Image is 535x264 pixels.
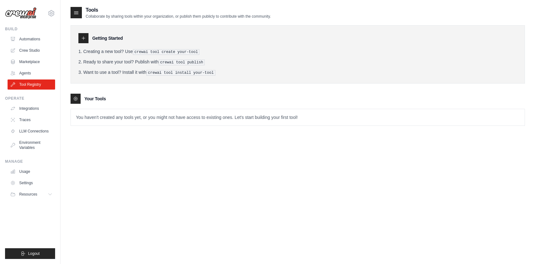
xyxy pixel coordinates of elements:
a: Marketplace [8,57,55,67]
button: Resources [8,189,55,199]
span: Resources [19,192,37,197]
li: Ready to share your tool? Publish with [78,59,517,65]
a: LLM Connections [8,126,55,136]
div: Manage [5,159,55,164]
h3: Getting Started [92,35,123,41]
h3: Your Tools [84,96,106,102]
span: Logout [28,251,40,256]
p: Collaborate by sharing tools within your organization, or publish them publicly to contribute wit... [86,14,271,19]
img: Logo [5,7,37,19]
div: Operate [5,96,55,101]
pre: crewai tool install your-tool [146,70,215,76]
button: Logout [5,248,55,259]
a: Integrations [8,103,55,114]
a: Crew Studio [8,45,55,56]
h2: Tools [86,6,271,14]
a: Settings [8,178,55,188]
li: Creating a new tool? Use [78,48,517,55]
pre: crewai tool create your-tool [133,49,200,55]
pre: crewai tool publish [159,60,205,65]
div: Build [5,26,55,32]
a: Usage [8,167,55,177]
a: Agents [8,68,55,78]
p: You haven't created any tools yet, or you might not have access to existing ones. Let's start bui... [71,109,525,126]
li: Want to use a tool? Install it with [78,69,517,76]
a: Tool Registry [8,79,55,90]
a: Environment Variables [8,138,55,153]
a: Automations [8,34,55,44]
a: Traces [8,115,55,125]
